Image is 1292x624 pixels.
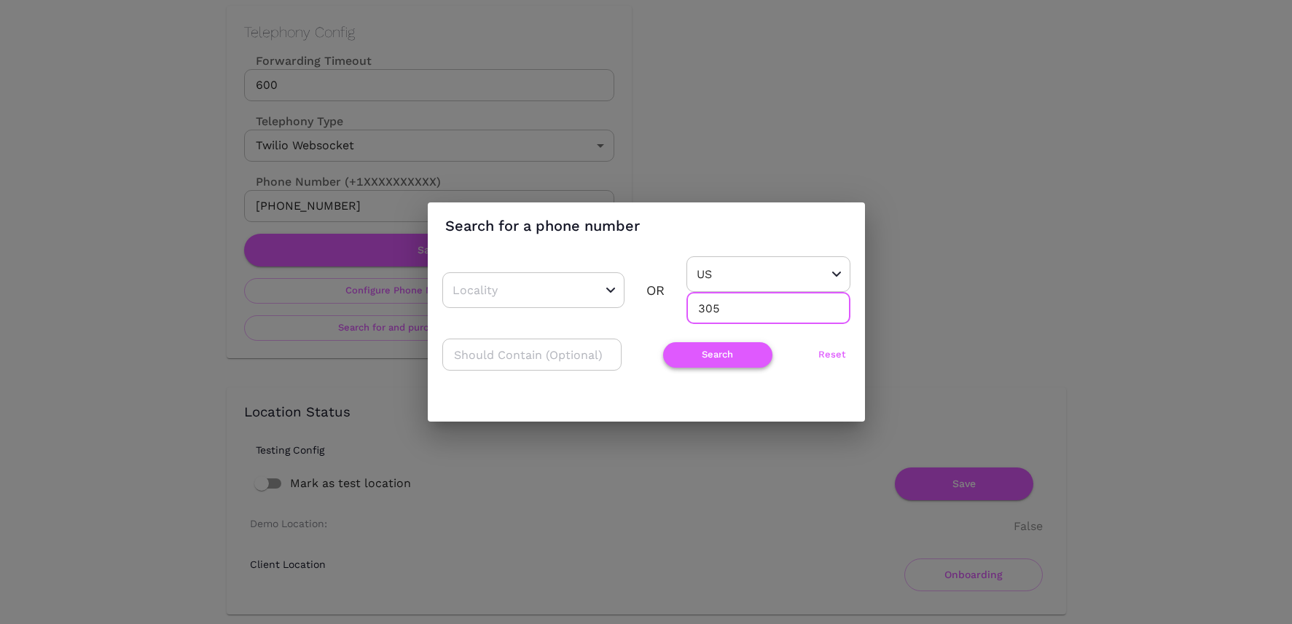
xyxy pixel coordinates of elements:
input: Should Contain (Optional) [442,339,622,371]
button: Search [663,342,772,368]
button: Open [602,282,619,299]
div: OR [646,280,665,301]
h2: Search for a phone number [428,202,865,249]
input: Locality [449,279,573,301]
input: Country [693,263,799,285]
input: Area Code [686,292,850,324]
button: Open [828,266,845,283]
button: Reset [814,342,850,368]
